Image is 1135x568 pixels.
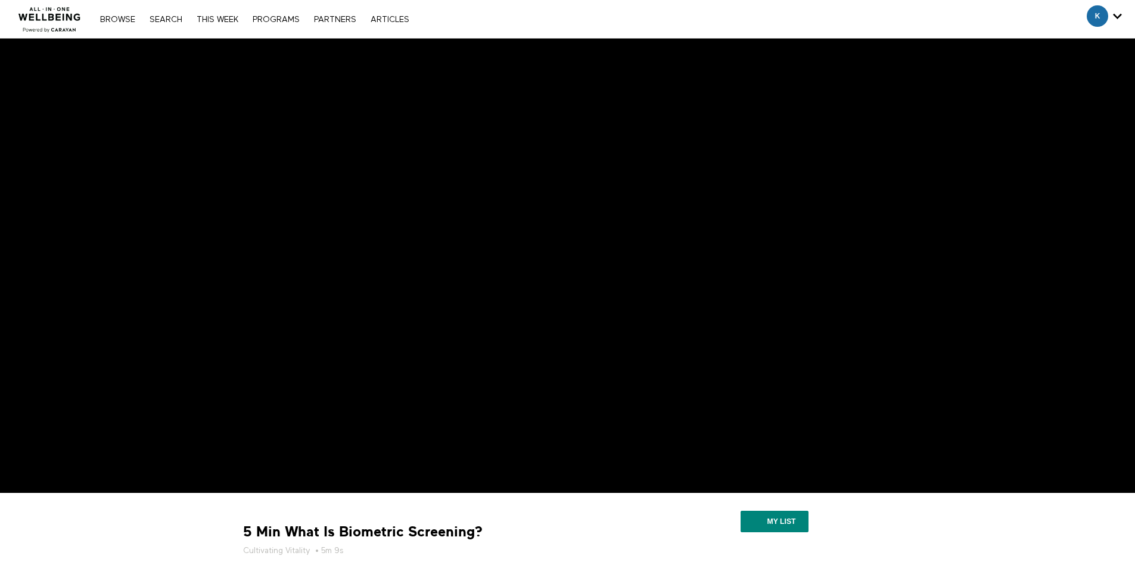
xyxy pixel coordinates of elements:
strong: 5 Min What Is Biometric Screening? [243,523,483,541]
a: Search [144,15,188,24]
a: ARTICLES [365,15,415,24]
nav: Primary [94,13,415,25]
button: My list [741,511,808,532]
a: PROGRAMS [247,15,306,24]
a: Browse [94,15,141,24]
a: THIS WEEK [191,15,244,24]
h5: • 5m 9s [243,545,642,557]
a: Cultivating Vitality [243,545,310,557]
a: PARTNERS [308,15,362,24]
